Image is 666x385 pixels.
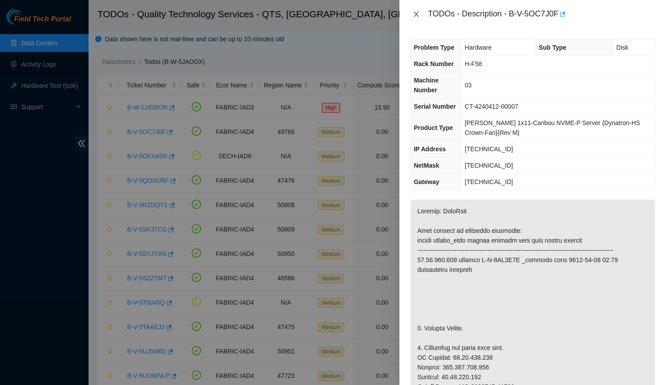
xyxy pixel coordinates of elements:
span: [TECHNICAL_ID] [465,145,513,153]
span: [TECHNICAL_ID] [465,178,513,185]
span: Serial Number [414,103,456,110]
span: 03 [465,82,472,89]
span: close [413,11,420,18]
span: Gateway [414,178,439,185]
span: H-F58 [465,60,482,67]
span: IP Address [414,145,445,153]
div: TODOs - Description - B-V-5OC7J0F [428,7,655,21]
span: NetMask [414,162,439,169]
span: Sub Type [539,44,566,51]
span: Disk [616,44,628,51]
span: Rack Number [414,60,453,67]
span: Product Type [414,124,453,131]
span: Problem Type [414,44,454,51]
span: [TECHNICAL_ID] [465,162,513,169]
button: Close [410,10,422,19]
span: Hardware [465,44,492,51]
span: [PERSON_NAME] 1x11-Caribou NVME-P Server {Dynatron-HS Crown-Fan}{Rev M} [465,119,640,136]
span: Machine Number [414,77,438,94]
span: CT-4240412-00007 [465,103,519,110]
